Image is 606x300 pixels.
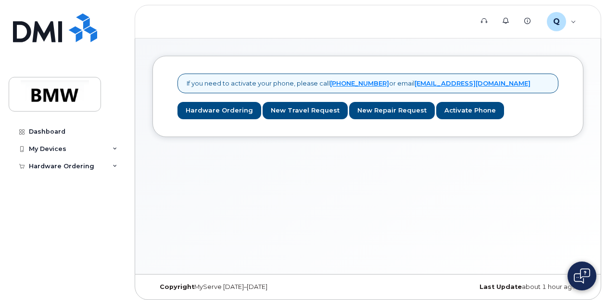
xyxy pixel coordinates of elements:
[415,79,530,87] a: [EMAIL_ADDRESS][DOMAIN_NAME]
[349,102,435,120] a: New Repair Request
[330,79,389,87] a: [PHONE_NUMBER]
[177,102,261,120] a: Hardware Ordering
[152,283,296,291] div: MyServe [DATE]–[DATE]
[480,283,522,290] strong: Last Update
[187,79,530,88] p: If you need to activate your phone, please call or email
[574,268,590,284] img: Open chat
[160,283,194,290] strong: Copyright
[436,102,504,120] a: Activate Phone
[263,102,348,120] a: New Travel Request
[440,283,583,291] div: about 1 hour ago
